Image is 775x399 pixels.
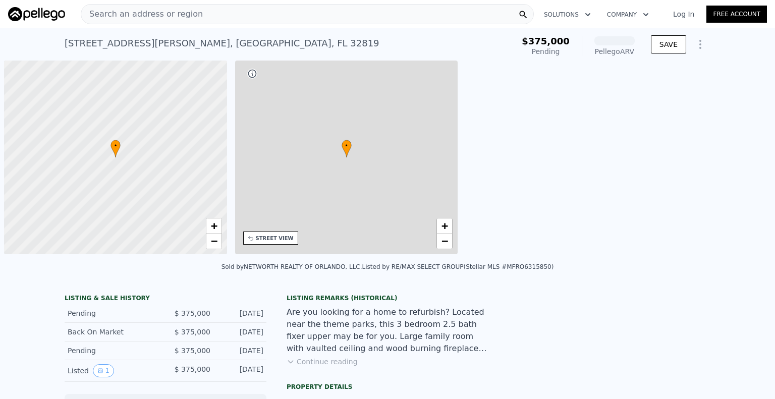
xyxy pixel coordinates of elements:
span: • [342,141,352,150]
a: Zoom out [206,234,222,249]
div: • [342,140,352,157]
div: [DATE] [218,308,263,318]
div: [STREET_ADDRESS][PERSON_NAME] , [GEOGRAPHIC_DATA] , FL 32819 [65,36,379,50]
button: Solutions [536,6,599,24]
div: Sold by NETWORTH REALTY OF ORLANDO, LLC . [222,263,362,270]
div: Are you looking for a home to refurbish? Located near the theme parks, this 3 bedroom 2.5 bath fi... [287,306,488,355]
a: Log In [661,9,706,19]
div: • [110,140,121,157]
div: Pending [68,346,157,356]
span: $ 375,000 [175,365,210,373]
a: Zoom out [437,234,452,249]
div: LISTING & SALE HISTORY [65,294,266,304]
img: Pellego [8,7,65,21]
button: View historical data [93,364,114,377]
button: Show Options [690,34,710,54]
div: [DATE] [218,364,263,377]
a: Zoom in [206,218,222,234]
div: Listed by RE/MAX SELECT GROUP (Stellar MLS #MFRO6315850) [362,263,554,270]
span: − [441,235,448,247]
div: Listed [68,364,157,377]
span: + [441,219,448,232]
span: $ 375,000 [175,309,210,317]
div: STREET VIEW [256,235,294,242]
div: Pellego ARV [594,46,635,56]
span: $375,000 [522,36,570,46]
div: Pending [68,308,157,318]
span: $ 375,000 [175,328,210,336]
a: Free Account [706,6,767,23]
button: SAVE [651,35,686,53]
a: Zoom in [437,218,452,234]
span: $ 375,000 [175,347,210,355]
button: Continue reading [287,357,358,367]
button: Company [599,6,657,24]
div: Pending [522,46,570,56]
span: + [210,219,217,232]
div: [DATE] [218,346,263,356]
span: − [210,235,217,247]
div: Listing Remarks (Historical) [287,294,488,302]
div: Back On Market [68,327,157,337]
span: Search an address or region [81,8,203,20]
span: • [110,141,121,150]
div: Property details [287,383,488,391]
div: [DATE] [218,327,263,337]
